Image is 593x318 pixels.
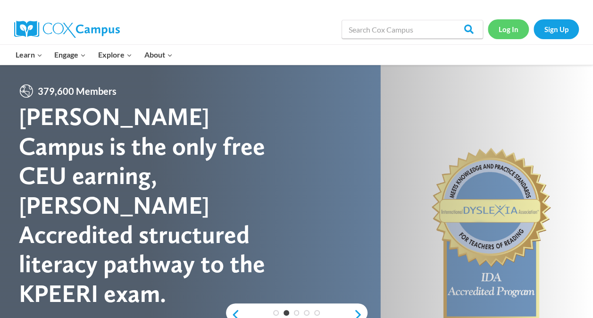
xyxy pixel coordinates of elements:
a: 3 [294,310,300,316]
button: Child menu of Learn [9,45,49,65]
nav: Secondary Navigation [488,19,579,39]
a: 4 [304,310,309,316]
button: Child menu of Explore [92,45,138,65]
button: Child menu of Engage [49,45,92,65]
input: Search Cox Campus [342,20,483,39]
img: Cox Campus [14,21,120,38]
a: 5 [314,310,320,316]
a: 1 [273,310,279,316]
nav: Primary Navigation [9,45,178,65]
a: 2 [284,310,289,316]
button: Child menu of About [138,45,179,65]
div: [PERSON_NAME] Campus is the only free CEU earning, [PERSON_NAME] Accredited structured literacy p... [19,102,296,308]
a: Log In [488,19,529,39]
a: Sign Up [534,19,579,39]
span: 379,600 Members [34,84,120,99]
